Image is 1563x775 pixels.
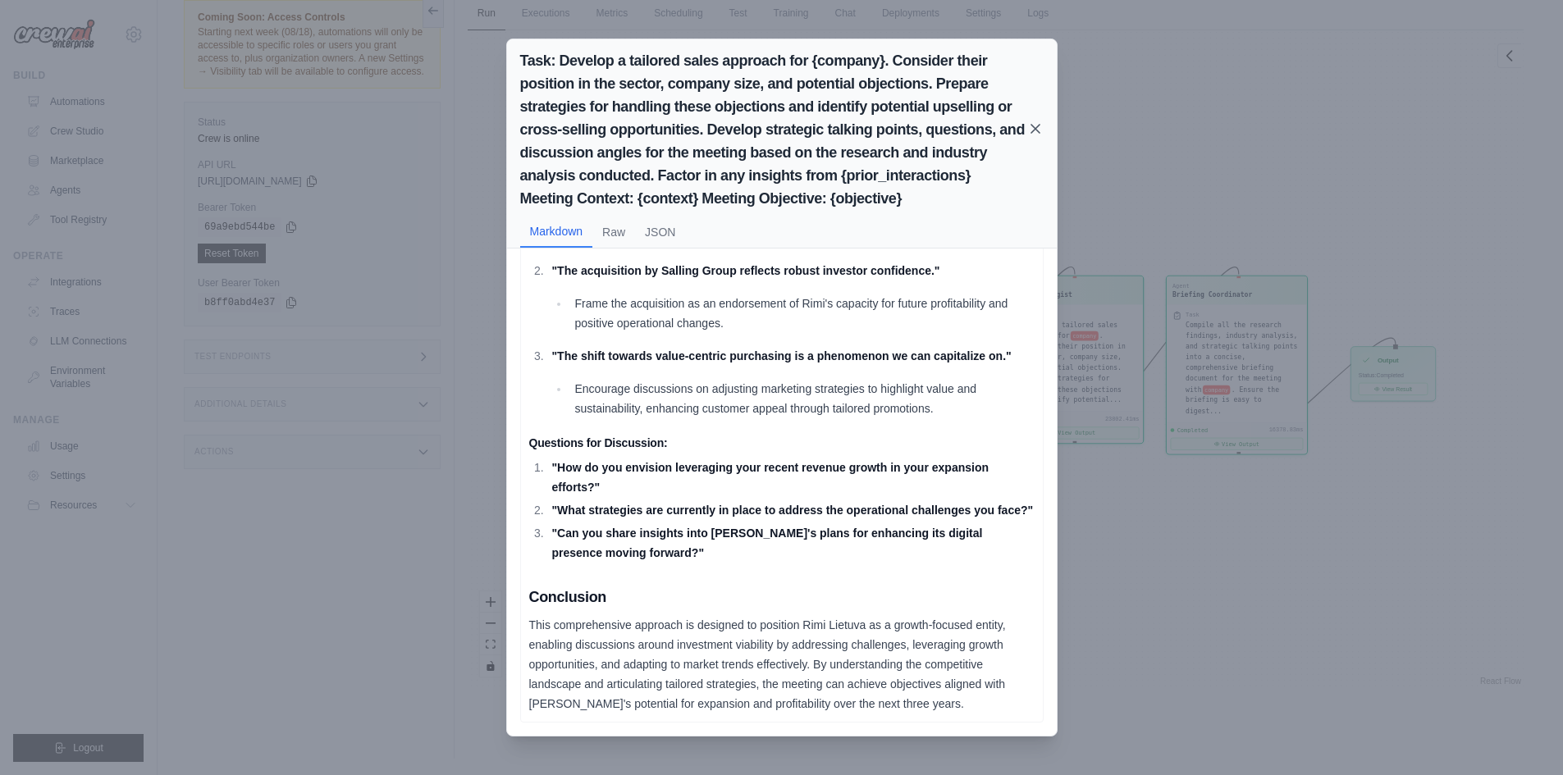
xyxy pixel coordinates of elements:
[569,379,1034,418] li: Encourage discussions on adjusting marketing strategies to highlight value and sustainability, en...
[592,217,635,248] button: Raw
[551,264,939,277] strong: "The acquisition by Salling Group reflects robust investor confidence."
[551,349,1011,362] strong: "The shift towards value-centric purchasing is a phenomenon we can capitalize on."
[551,527,982,559] strong: "Can you share insights into [PERSON_NAME]'s plans for enhancing its digital presence moving forw...
[635,217,685,248] button: JSON
[551,461,989,494] strong: "How do you envision leveraging your recent revenue growth in your expansion efforts?"
[529,436,668,449] strong: Questions for Discussion:
[529,615,1035,713] p: This comprehensive approach is designed to position Rimi Lietuva as a growth-focused entity, enab...
[569,294,1034,333] li: Frame the acquisition as an endorsement of Rimi's capacity for future profitability and positive ...
[520,49,1027,210] h2: Task: Develop a tailored sales approach for {company}. Consider their position in the sector, com...
[520,217,593,248] button: Markdown
[529,586,1035,609] h3: Conclusion
[551,504,1033,517] strong: "What strategies are currently in place to address the operational challenges you face?"
[1481,696,1563,775] iframe: Chat Widget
